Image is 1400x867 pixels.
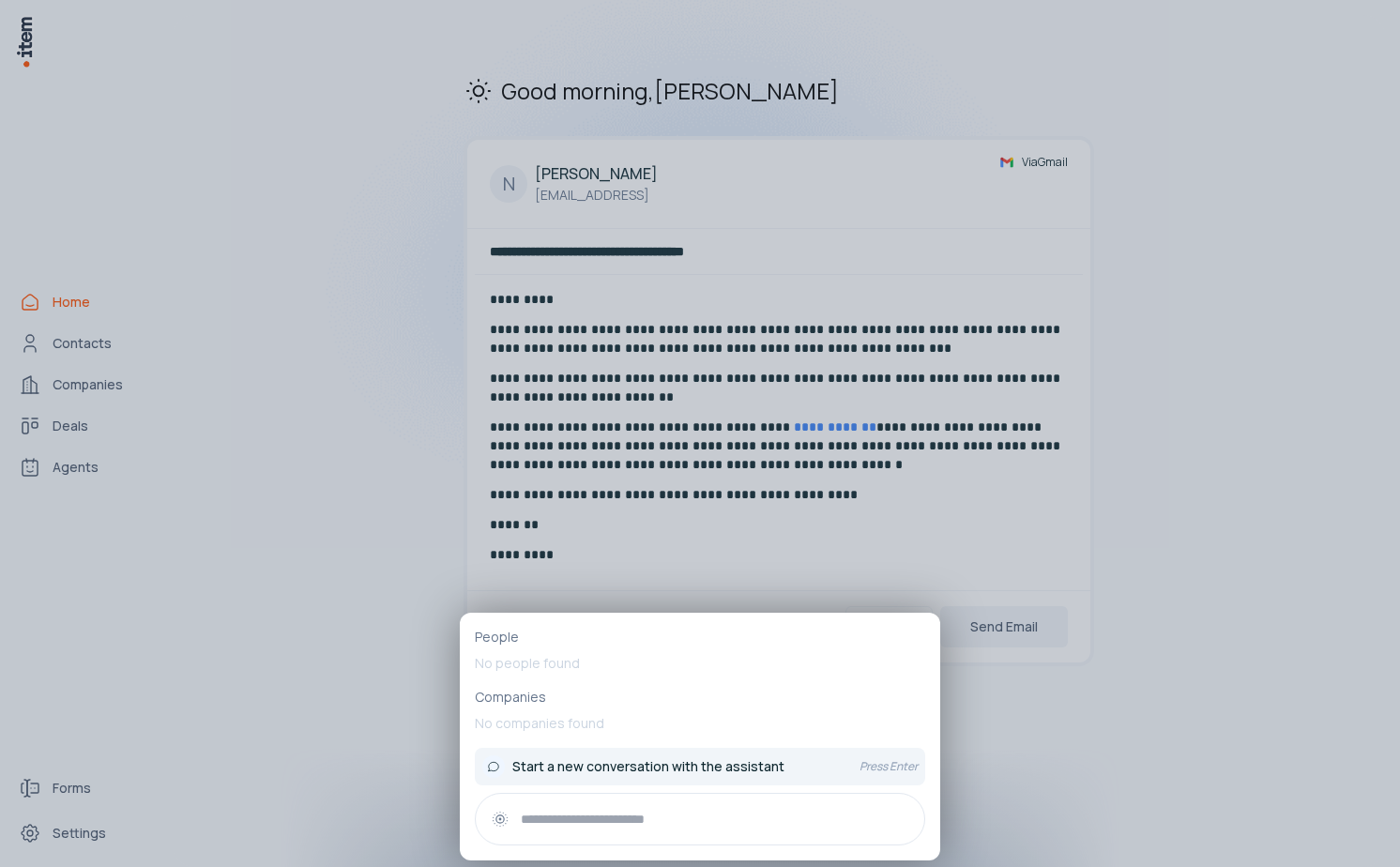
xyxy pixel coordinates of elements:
[512,757,784,776] span: Start a new conversation with the assistant
[475,707,925,740] p: No companies found
[475,688,925,707] p: Companies
[475,748,925,785] button: Start a new conversation with the assistantPress Enter
[475,646,925,680] p: No people found
[460,613,940,860] div: PeopleNo people foundCompaniesNo companies foundStart a new conversation with the assistantPress ...
[475,628,925,646] p: People
[860,759,918,774] p: Press Enter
